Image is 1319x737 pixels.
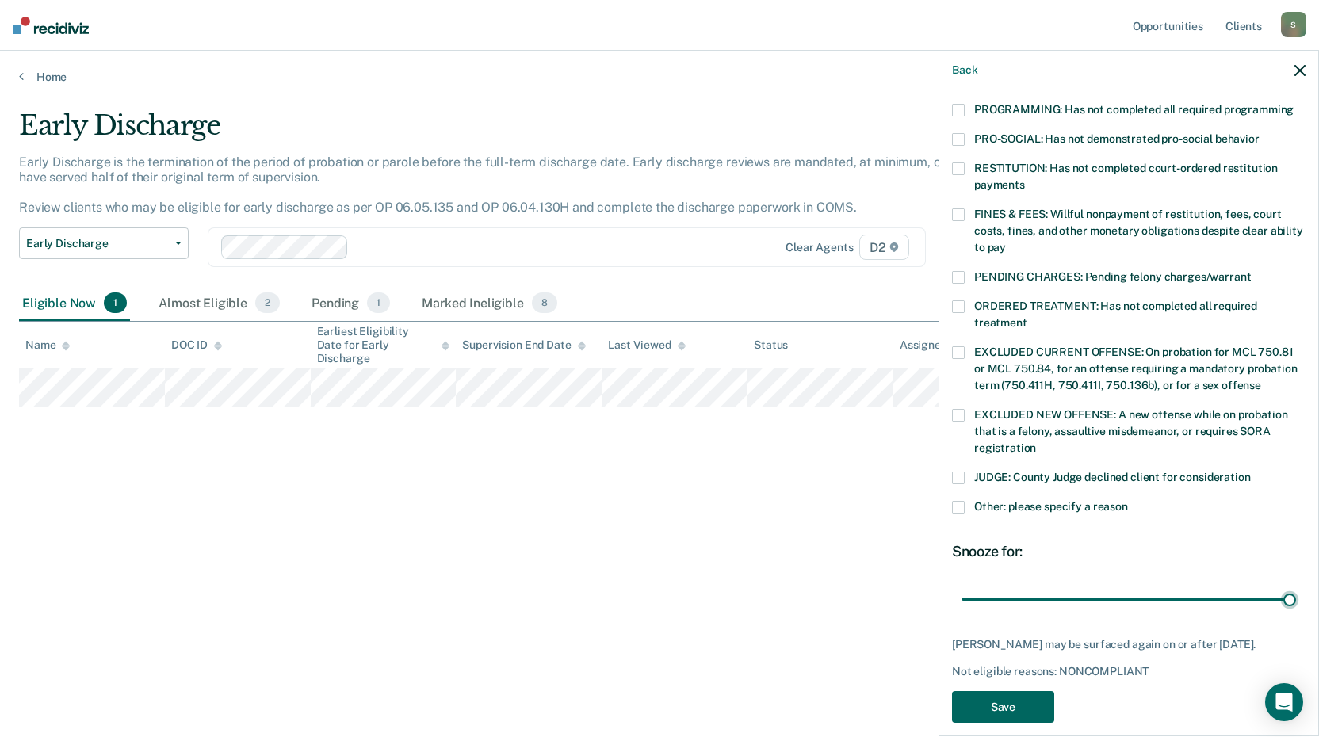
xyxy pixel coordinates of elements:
div: S [1281,12,1306,37]
div: Snooze for: [952,543,1306,560]
div: Assigned to [900,338,974,352]
span: 1 [367,292,390,313]
div: DOC ID [171,338,222,352]
div: Pending [308,286,393,321]
div: [PERSON_NAME] may be surfaced again on or after [DATE]. [952,638,1306,651]
span: PENDING CHARGES: Pending felony charges/warrant [974,270,1251,283]
span: JUDGE: County Judge declined client for consideration [974,471,1251,483]
p: Early Discharge is the termination of the period of probation or parole before the full-term disc... [19,155,1004,216]
span: EXCLUDED CURRENT OFFENSE: On probation for MCL 750.81 or MCL 750.84, for an offense requiring a m... [974,346,1297,391]
div: Last Viewed [608,338,685,352]
div: Earliest Eligibility Date for Early Discharge [317,325,450,365]
img: Recidiviz [13,17,89,34]
div: Status [754,338,788,352]
div: Eligible Now [19,286,130,321]
div: Marked Ineligible [419,286,560,321]
div: Name [25,338,70,352]
span: PROGRAMMING: Has not completed all required programming [974,103,1294,116]
div: Open Intercom Messenger [1265,683,1303,721]
a: Home [19,70,1300,84]
span: 8 [532,292,557,313]
div: Almost Eligible [155,286,283,321]
span: 1 [104,292,127,313]
div: Supervision End Date [462,338,585,352]
div: Early Discharge [19,109,1008,155]
span: RESTITUTION: Has not completed court-ordered restitution payments [974,162,1278,191]
div: Clear agents [786,241,853,254]
span: FINES & FEES: Willful nonpayment of restitution, fees, court costs, fines, and other monetary obl... [974,208,1303,254]
button: Save [952,691,1054,724]
span: ORDERED TREATMENT: Has not completed all required treatment [974,300,1257,329]
button: Back [952,63,977,77]
span: Early Discharge [26,237,169,250]
span: EXCLUDED NEW OFFENSE: A new offense while on probation that is a felony, assaultive misdemeanor, ... [974,408,1287,454]
span: Other: please specify a reason [974,500,1128,513]
span: D2 [859,235,909,260]
span: 2 [255,292,280,313]
div: Not eligible reasons: NONCOMPLIANT [952,665,1306,678]
span: PRO-SOCIAL: Has not demonstrated pro-social behavior [974,132,1260,145]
